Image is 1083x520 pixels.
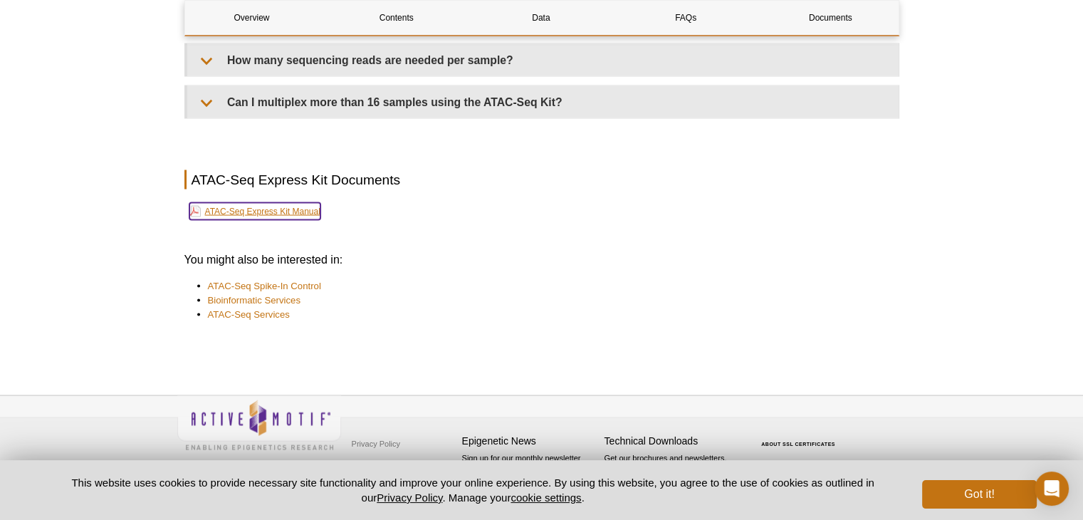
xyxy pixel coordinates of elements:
[605,452,740,489] p: Get our brochures and newsletters, or request them by mail.
[619,1,753,35] a: FAQs
[330,1,464,35] a: Contents
[184,170,899,189] h2: ATAC-Seq Express Kit Documents
[185,1,319,35] a: Overview
[348,454,423,476] a: Terms & Conditions
[761,442,835,447] a: ABOUT SSL CERTIFICATES
[187,44,899,76] summary: How many sequencing reads are needed per sample?
[922,480,1036,509] button: Got it!
[462,435,597,447] h4: Epigenetic News
[189,203,320,220] a: ATAC-Seq Express Kit Manual
[377,492,442,504] a: Privacy Policy
[474,1,608,35] a: Data
[177,396,341,454] img: Active Motif,
[605,435,740,447] h4: Technical Downloads
[187,86,899,118] summary: Can I multiplex more than 16 samples using the ATAC-Seq Kit?
[1035,472,1069,506] div: Open Intercom Messenger
[747,421,854,452] table: Click to Verify - This site chose Symantec SSL for secure e-commerce and confidential communicati...
[184,251,899,269] h3: You might also be interested in:
[208,308,290,322] a: ATAC-Seq Services
[348,433,404,454] a: Privacy Policy
[208,279,321,293] a: ATAC-Seq Spike-In Control
[208,293,300,308] a: Bioinformatic Services
[462,452,597,501] p: Sign up for our monthly newsletter highlighting recent publications in the field of epigenetics.
[511,492,581,504] button: cookie settings
[763,1,897,35] a: Documents
[47,475,899,505] p: This website uses cookies to provide necessary site functionality and improve your online experie...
